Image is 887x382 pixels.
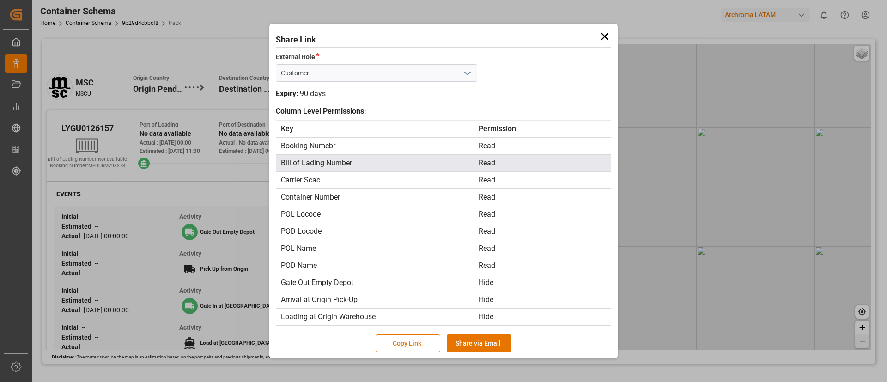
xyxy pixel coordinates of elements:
div: Read [479,260,611,271]
div: Read [479,243,611,254]
div: Bill of Lading Number [281,158,479,169]
button: open menu [460,66,474,80]
div: Expiry: [276,88,298,99]
div: Hide [479,311,611,322]
div: 90 days [298,88,326,99]
div: Arrival at Origin Pick-Up [281,294,479,305]
div: Container Number [281,192,479,203]
div: Read [479,209,611,220]
h1: Share Link [276,30,612,46]
div: Booking Numebr [281,140,479,152]
span: Column Level Permissions: [276,106,366,117]
div: Carrier Scac [281,175,479,186]
div: Read [479,192,611,203]
div: Read [479,140,611,152]
label: External Role [276,51,320,62]
div: POL Name [281,243,479,254]
div: Read [479,226,611,237]
div: POD Locode [281,226,479,237]
div: Hide [479,277,611,288]
div: Gate Out Empty Depot [281,277,479,288]
div: Read [479,158,611,169]
div: Key [281,123,479,134]
div: POD Name [281,260,479,271]
button: Share via Email [447,334,511,352]
div: POL Locode [281,209,479,220]
div: Read [479,175,611,186]
input: Type to search/select [276,64,477,82]
button: Copy Link [376,334,440,352]
div: Hide [479,294,611,305]
div: Loading at Origin Warehouse [281,311,479,322]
